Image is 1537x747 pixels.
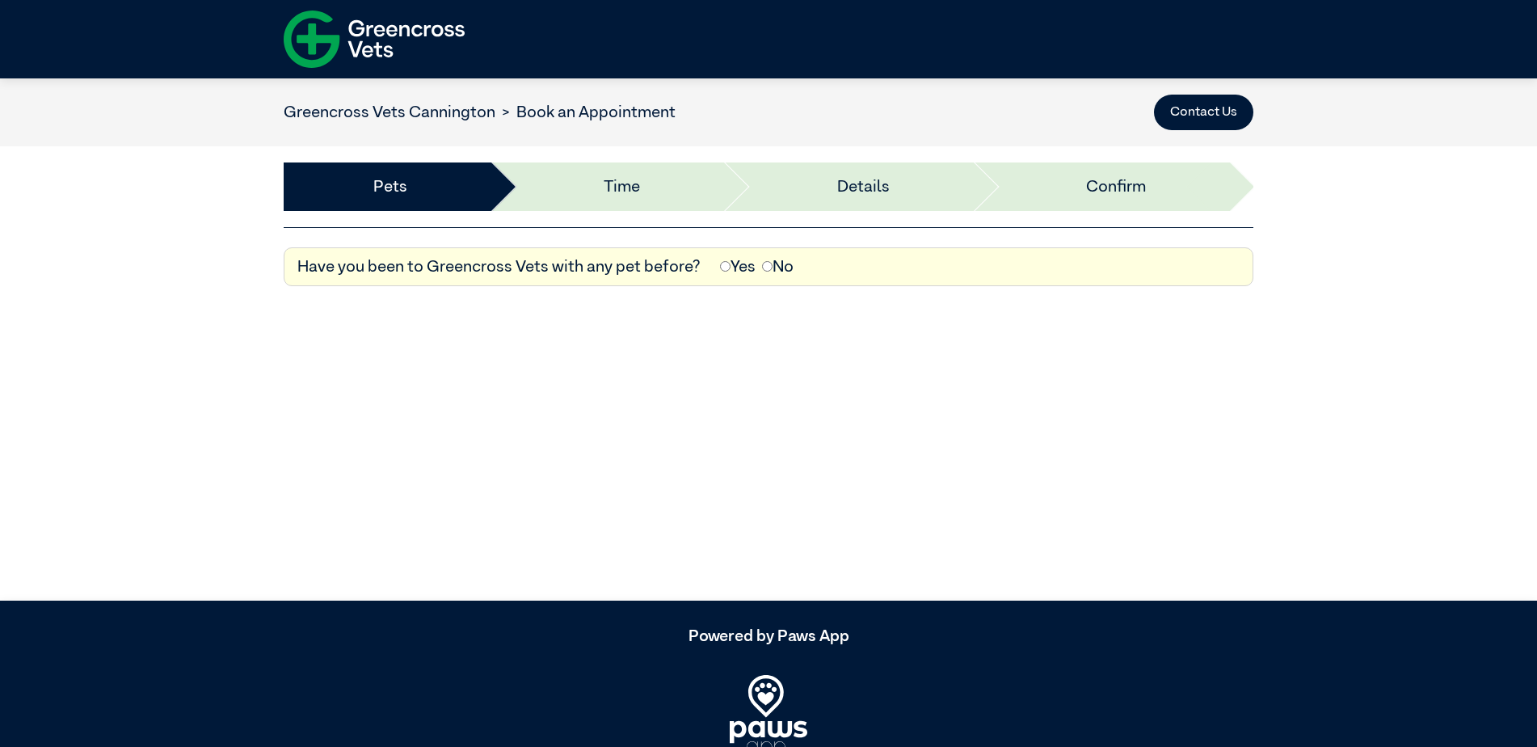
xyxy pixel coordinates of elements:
[373,175,407,199] a: Pets
[284,627,1253,646] h5: Powered by Paws App
[284,100,676,124] nav: breadcrumb
[762,261,773,272] input: No
[297,255,701,279] label: Have you been to Greencross Vets with any pet before?
[720,255,756,279] label: Yes
[720,261,731,272] input: Yes
[1154,95,1253,130] button: Contact Us
[762,255,794,279] label: No
[284,4,465,74] img: f-logo
[495,100,676,124] li: Book an Appointment
[284,104,495,120] a: Greencross Vets Cannington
